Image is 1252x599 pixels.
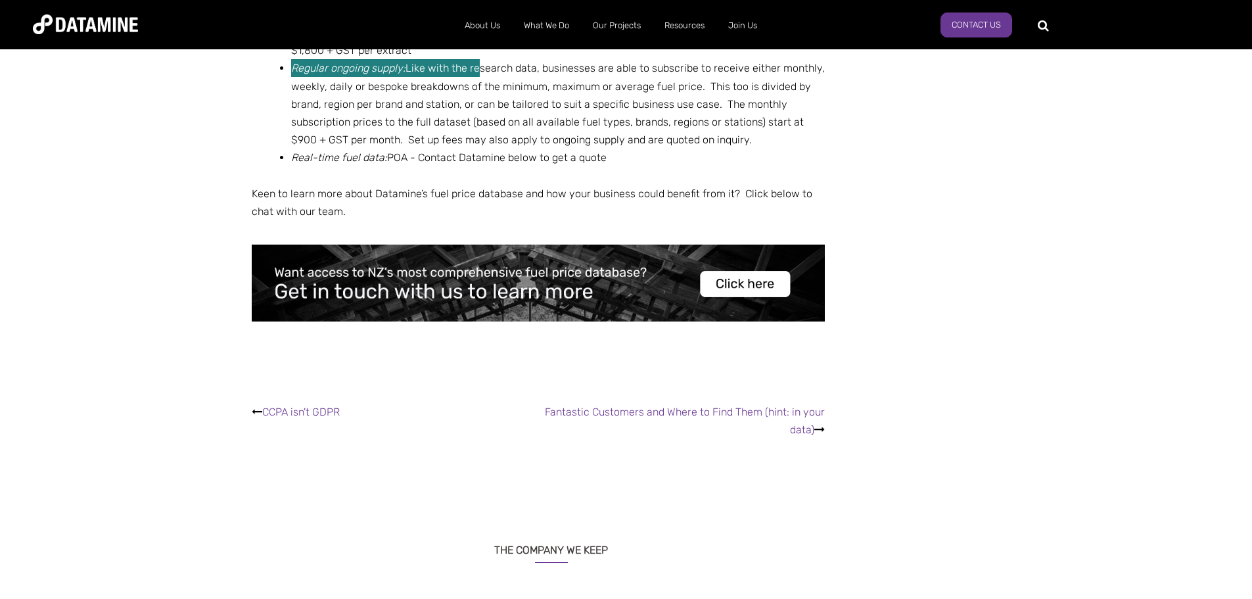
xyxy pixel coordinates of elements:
[512,9,581,43] a: What We Do
[653,9,716,43] a: Resources
[291,62,825,146] span: Like with the research data, businesses are able to subscribe to receive either monthly, weekly, ...
[940,12,1012,37] a: Contact Us
[252,527,851,563] h3: THE COMPANY WE KEEP
[291,151,387,164] em: Real-time fuel data:
[581,9,653,43] a: Our Projects
[252,245,825,321] img: New call-to-action
[252,185,825,220] p: Keen to learn more about Datamine’s fuel price database and how your business could benefit from ...
[262,406,340,418] a: CCPA isn't GDPR
[716,9,769,43] a: Join Us
[453,9,512,43] a: About Us
[545,406,825,436] a: Fantastic Customers and Where to Find Them (hint: in your data)
[291,149,825,166] li: ontact Datamine below to get a quote
[291,151,425,164] span: POA - C
[33,14,138,34] img: Datamine
[291,62,406,74] em: Regular ongoing supply:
